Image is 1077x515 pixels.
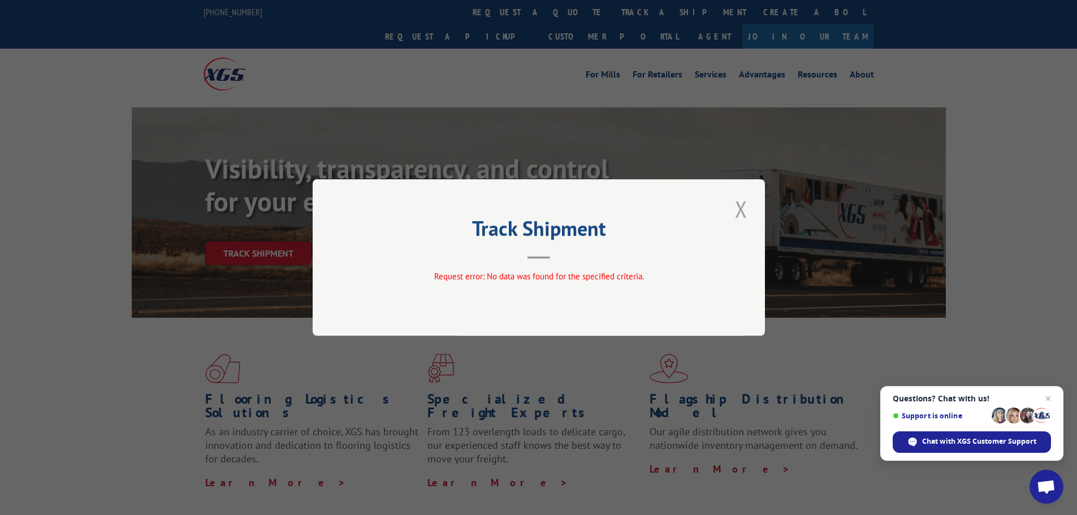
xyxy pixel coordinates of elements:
span: Support is online [893,412,988,420]
a: Open chat [1030,470,1063,504]
span: Chat with XGS Customer Support [922,436,1036,447]
span: Request error: No data was found for the specified criteria. [434,271,643,282]
h2: Track Shipment [369,220,708,242]
span: Questions? Chat with us! [893,394,1051,403]
span: Chat with XGS Customer Support [893,431,1051,453]
button: Close modal [732,193,751,224]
